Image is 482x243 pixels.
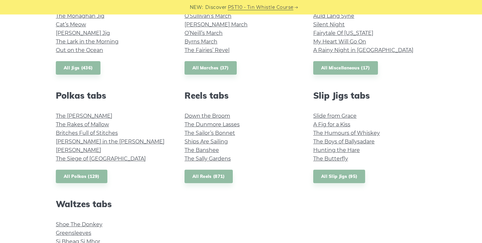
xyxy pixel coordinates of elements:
[190,4,203,11] span: NEW:
[313,21,345,28] a: Silent Night
[56,121,109,128] a: The Rakes of Mallow
[185,147,219,153] a: The Banshee
[313,121,350,128] a: A Fig for a Kiss
[56,113,112,119] a: The [PERSON_NAME]
[56,147,101,153] a: [PERSON_NAME]
[313,147,360,153] a: Hunting the Hare
[56,156,146,162] a: The Siege of [GEOGRAPHIC_DATA]
[56,90,169,101] h2: Polkas tabs
[56,230,91,236] a: Greensleeves
[56,221,102,228] a: Shoe The Donkey
[313,38,366,45] a: My Heart Will Go On
[185,61,237,75] a: All Marches (37)
[185,138,228,145] a: Ships Are Sailing
[185,38,217,45] a: Byrns March
[185,13,231,19] a: O’Sullivan’s March
[56,61,100,75] a: All Jigs (436)
[313,47,413,53] a: A Rainy Night in [GEOGRAPHIC_DATA]
[185,113,230,119] a: Down the Broom
[56,170,107,183] a: All Polkas (129)
[185,90,297,101] h2: Reels tabs
[185,47,230,53] a: The Fairies’ Revel
[313,130,380,136] a: The Humours of Whiskey
[185,170,233,183] a: All Reels (871)
[313,90,426,101] h2: Slip Jigs tabs
[313,13,354,19] a: Auld Lang Syne
[185,30,223,36] a: O’Neill’s March
[56,21,86,28] a: Cat’s Meow
[56,38,119,45] a: The Lark in the Morning
[185,156,231,162] a: The Sally Gardens
[313,113,357,119] a: Slide from Grace
[313,156,348,162] a: The Butterfly
[56,30,110,36] a: [PERSON_NAME] Jig
[56,138,164,145] a: [PERSON_NAME] in the [PERSON_NAME]
[228,4,294,11] a: PST10 - Tin Whistle Course
[56,199,169,209] h2: Waltzes tabs
[56,13,104,19] a: The Monaghan Jig
[313,170,365,183] a: All Slip Jigs (95)
[313,138,375,145] a: The Boys of Ballysadare
[313,30,373,36] a: Fairytale Of [US_STATE]
[185,121,240,128] a: The Dunmore Lasses
[185,130,235,136] a: The Sailor’s Bonnet
[205,4,227,11] span: Discover
[313,61,378,75] a: All Miscellaneous (17)
[185,21,248,28] a: [PERSON_NAME] March
[56,130,118,136] a: Britches Full of Stitches
[56,47,103,53] a: Out on the Ocean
